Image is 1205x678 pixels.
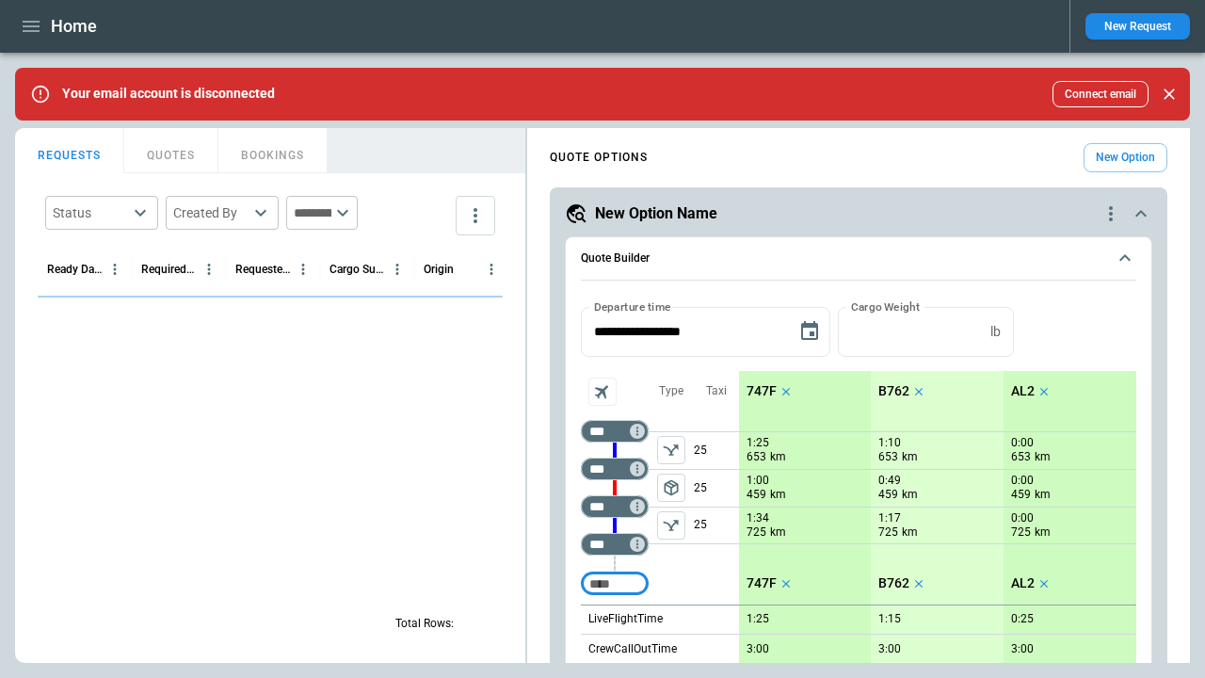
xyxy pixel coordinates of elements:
[706,383,727,399] p: Taxi
[197,257,221,282] button: Required Date & Time (UTC) column menu
[1011,511,1034,525] p: 0:00
[747,474,769,488] p: 1:00
[103,257,127,282] button: Ready Date & Time (UTC) column menu
[291,257,315,282] button: Requested Route column menu
[329,263,385,276] div: Cargo Summary
[1011,575,1035,591] p: AL2
[1011,474,1034,488] p: 0:00
[456,196,495,235] button: more
[902,449,918,465] p: km
[124,128,218,173] button: QUOTES
[1052,81,1149,107] button: Connect email
[218,128,328,173] button: BOOKINGS
[747,449,766,465] p: 653
[1156,73,1182,115] div: dismiss
[770,525,786,541] p: km
[565,202,1152,225] button: New Option Namequote-option-actions
[657,511,685,540] button: left aligned
[1035,487,1051,503] p: km
[694,470,739,507] p: 25
[791,313,828,350] button: Choose date, selected date is Sep 18, 2025
[1011,383,1035,399] p: AL2
[594,299,671,315] label: Departure time
[747,487,766,503] p: 459
[878,383,909,399] p: B762
[659,383,683,399] p: Type
[657,436,685,464] button: left aligned
[662,478,681,497] span: package_2
[902,525,918,541] p: km
[747,383,777,399] p: 747F
[595,203,717,224] h5: New Option Name
[770,449,786,465] p: km
[1011,436,1034,450] p: 0:00
[424,263,454,276] div: Origin
[1011,487,1031,503] p: 459
[1011,449,1031,465] p: 653
[747,525,766,541] p: 725
[1035,449,1051,465] p: km
[588,611,663,627] p: LiveFlightTime
[694,508,739,543] p: 25
[1084,143,1167,172] button: New Option
[694,432,739,469] p: 25
[878,474,901,488] p: 0:49
[1011,525,1031,541] p: 725
[747,436,769,450] p: 1:25
[657,474,685,502] button: left aligned
[173,203,249,222] div: Created By
[657,474,685,502] span: Type of sector
[878,575,909,591] p: B762
[1085,13,1190,40] button: New Request
[747,642,769,656] p: 3:00
[657,436,685,464] span: Type of sector
[385,257,410,282] button: Cargo Summary column menu
[902,487,918,503] p: km
[1035,525,1051,541] p: km
[878,487,898,503] p: 459
[51,15,97,38] h1: Home
[1011,642,1034,656] p: 3:00
[878,525,898,541] p: 725
[588,641,677,657] p: CrewCallOutTime
[770,487,786,503] p: km
[141,263,197,276] div: Required Date & Time (UTC)
[878,511,901,525] p: 1:17
[747,575,777,591] p: 747F
[235,263,291,276] div: Requested Route
[581,495,649,518] div: Too short
[53,203,128,222] div: Status
[588,378,617,406] span: Aircraft selection
[550,153,648,162] h4: QUOTE OPTIONS
[1011,612,1034,626] p: 0:25
[581,237,1136,281] button: Quote Builder
[1156,81,1182,107] button: Close
[878,612,901,626] p: 1:15
[878,642,901,656] p: 3:00
[581,420,649,443] div: Too short
[479,257,504,282] button: Origin column menu
[747,612,769,626] p: 1:25
[395,616,454,632] p: Total Rows:
[581,573,649,595] div: Too short
[62,86,275,102] p: Your email account is disconnected
[657,511,685,540] span: Type of sector
[878,449,898,465] p: 653
[581,458,649,480] div: Too short
[878,436,901,450] p: 1:10
[581,252,650,265] h6: Quote Builder
[747,511,769,525] p: 1:34
[1100,202,1122,225] div: quote-option-actions
[990,324,1001,340] p: lb
[851,299,920,315] label: Cargo Weight
[15,128,124,173] button: REQUESTS
[47,263,103,276] div: Ready Date & Time (UTC)
[581,533,649,556] div: Too short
